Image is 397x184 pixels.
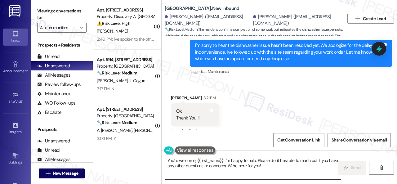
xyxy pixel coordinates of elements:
div: [PERSON_NAME]. ([EMAIL_ADDRESS][DOMAIN_NAME]) [165,14,252,27]
a: Inbox [3,29,28,45]
span: Positive response [189,128,219,133]
span: Send [351,164,360,171]
span: : The resident confirms completion of some work but reiterates the dishwasher issue persists. Whi... [165,26,344,46]
a: Buildings [3,150,28,167]
span: [PERSON_NAME] [97,78,130,83]
span: [PERSON_NAME] [97,28,128,34]
div: Property: Discovery At [GEOGRAPHIC_DATA] [97,13,154,20]
div: Property: [GEOGRAPHIC_DATA] [97,63,154,70]
i:  [355,16,360,21]
i:  [46,171,50,176]
span: • [28,68,29,72]
div: I'm sorry to hear the dishwasher issue hasn't been resolved yet. We apologize for the delay and i... [195,42,382,62]
button: New Message [39,168,85,178]
div: All Messages [37,156,70,163]
strong: 🔧 Risk Level: Medium [97,120,137,125]
i:  [80,25,83,30]
input: All communities [40,23,77,33]
button: Create Lead [347,14,394,24]
span: Maintenance [208,69,229,74]
span: Create Lead [363,16,386,22]
strong: ⚠️ Risk Level: High [97,20,130,26]
div: Unread [37,147,60,154]
div: WO Follow-ups [37,100,75,106]
span: • [21,129,22,133]
div: 2:40 PM: I've spoken to the office and they're looking into it as well. Thank you. [97,36,235,42]
span: New Message [53,170,78,177]
div: Tagged as: [190,67,392,76]
div: Unanswered [37,138,70,144]
div: Prospects [31,126,93,133]
div: Prospects + Residents [31,42,93,48]
div: Tagged as: [171,126,219,135]
div: All Messages [37,72,70,79]
i:  [344,165,348,170]
div: 3:21 PM [202,95,216,101]
button: Share Conversation via email [328,133,391,147]
span: • [22,98,23,103]
div: [PERSON_NAME]. ([EMAIL_ADDRESS][DOMAIN_NAME]) [253,14,340,27]
div: Unread [37,53,60,60]
button: Get Conversation Link [273,133,324,147]
label: Viewing conversations for [37,6,87,23]
i:  [379,165,384,170]
div: Maintenance [37,91,71,97]
div: Ok Thank You !! [176,108,199,121]
strong: 🔧 Risk Level: Medium [165,27,198,32]
div: Apt. 1914, [STREET_ADDRESS] [97,56,154,63]
a: Insights • [3,120,28,137]
a: Site Visit • [3,90,28,106]
textarea: You're welcome, {{first_name}}! I'm happy to help. Please don't hesitate to reach out if you have... [165,156,341,179]
span: A. [PERSON_NAME] [97,128,134,133]
b: [GEOGRAPHIC_DATA]: New Inbound [165,5,239,12]
div: [PERSON_NAME] [171,95,219,103]
span: Get Conversation Link [277,137,320,143]
button: Send [338,161,366,175]
span: [PERSON_NAME] [PERSON_NAME] [134,128,197,133]
span: Share Conversation via email [332,137,387,143]
div: 3:03 PM: Y [97,136,116,141]
div: Apt. [STREET_ADDRESS] [97,106,154,113]
div: Escalate [37,109,61,116]
div: Review follow-ups [37,81,81,88]
div: 3:17 PM: N [97,86,114,92]
div: Apt. [STREET_ADDRESS] [97,7,154,13]
strong: 🔧 Risk Level: Medium [97,70,137,76]
img: ResiDesk Logo [9,5,22,17]
div: Unanswered [37,63,70,69]
span: L. Cogua [130,78,145,83]
div: Property: [GEOGRAPHIC_DATA] [97,113,154,119]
